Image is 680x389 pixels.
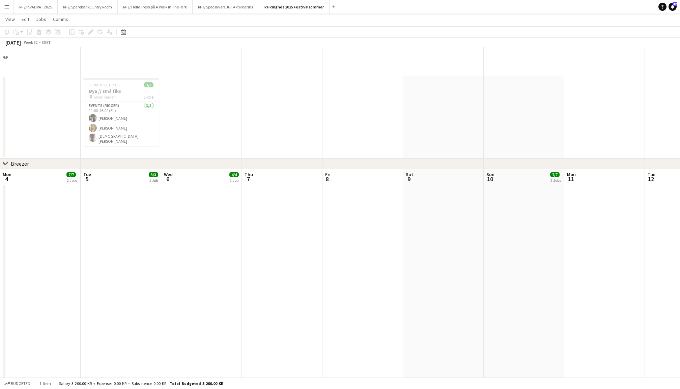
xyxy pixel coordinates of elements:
[485,175,494,183] span: 10
[14,0,58,13] button: RF // KVADRAT 2025
[11,381,30,386] span: Budgeted
[673,2,677,6] span: 32
[405,175,413,183] span: 9
[22,40,39,45] span: Week 32
[550,172,560,177] span: 7/7
[566,175,576,183] span: 11
[406,171,413,177] span: Sat
[149,172,158,177] span: 3/3
[3,15,18,24] a: View
[93,94,116,100] span: Tøyenparken
[325,171,331,177] span: Fri
[230,178,238,183] div: 1 Job
[149,178,158,183] div: 1 Job
[50,15,71,24] a: Comms
[647,175,655,183] span: 12
[144,82,153,87] span: 3/3
[11,160,29,167] div: Breezer
[66,172,76,177] span: 7/7
[170,381,223,386] span: Total Budgeted 3 200.00 KR
[3,380,31,387] button: Budgeted
[669,3,677,11] a: 32
[33,15,49,24] a: Jobs
[245,171,253,177] span: Thu
[118,0,193,13] button: RF // Hello Fresh på A Walk In The Park
[144,94,153,100] span: 1 Role
[36,16,46,22] span: Jobs
[2,175,11,183] span: 4
[259,0,330,13] button: RF Ringnes 2025 Festivalsommer
[567,171,576,177] span: Mon
[229,172,239,177] span: 4/4
[244,175,253,183] span: 7
[83,102,159,146] app-card-role: Events (Rigger)3/311:00-16:00 (5h)[PERSON_NAME][PERSON_NAME][DEMOGRAPHIC_DATA][PERSON_NAME]
[22,16,29,22] span: Edit
[83,88,159,94] h3: Øya // små fiks
[89,82,116,87] span: 11:00-16:00 (5h)
[324,175,331,183] span: 8
[53,16,68,22] span: Comms
[58,0,118,13] button: RF // Sparebank1 Entry Room
[3,171,11,177] span: Mon
[550,178,561,183] div: 2 Jobs
[164,171,173,177] span: Wed
[486,171,494,177] span: Sun
[19,15,32,24] a: Edit
[648,171,655,177] span: Tue
[5,16,15,22] span: View
[42,40,51,45] div: CEST
[5,39,21,46] div: [DATE]
[83,171,91,177] span: Tue
[67,178,77,183] div: 2 Jobs
[59,381,223,386] div: Salary 3 200.00 KR + Expenses 0.00 KR + Subsistence 0.00 KR =
[193,0,259,13] button: RF // Specsavers Juli Aktivisering
[37,381,53,386] span: 1 item
[82,175,91,183] span: 5
[83,78,159,146] app-job-card: 11:00-16:00 (5h)3/3Øya // små fiks Tøyenparken1 RoleEvents (Rigger)3/311:00-16:00 (5h)[PERSON_NAM...
[163,175,173,183] span: 6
